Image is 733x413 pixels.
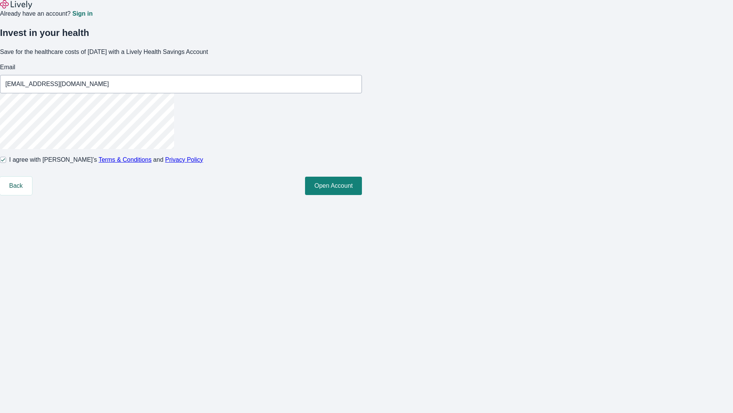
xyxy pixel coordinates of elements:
[72,11,92,17] a: Sign in
[9,155,203,164] span: I agree with [PERSON_NAME]’s and
[165,156,203,163] a: Privacy Policy
[305,177,362,195] button: Open Account
[98,156,152,163] a: Terms & Conditions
